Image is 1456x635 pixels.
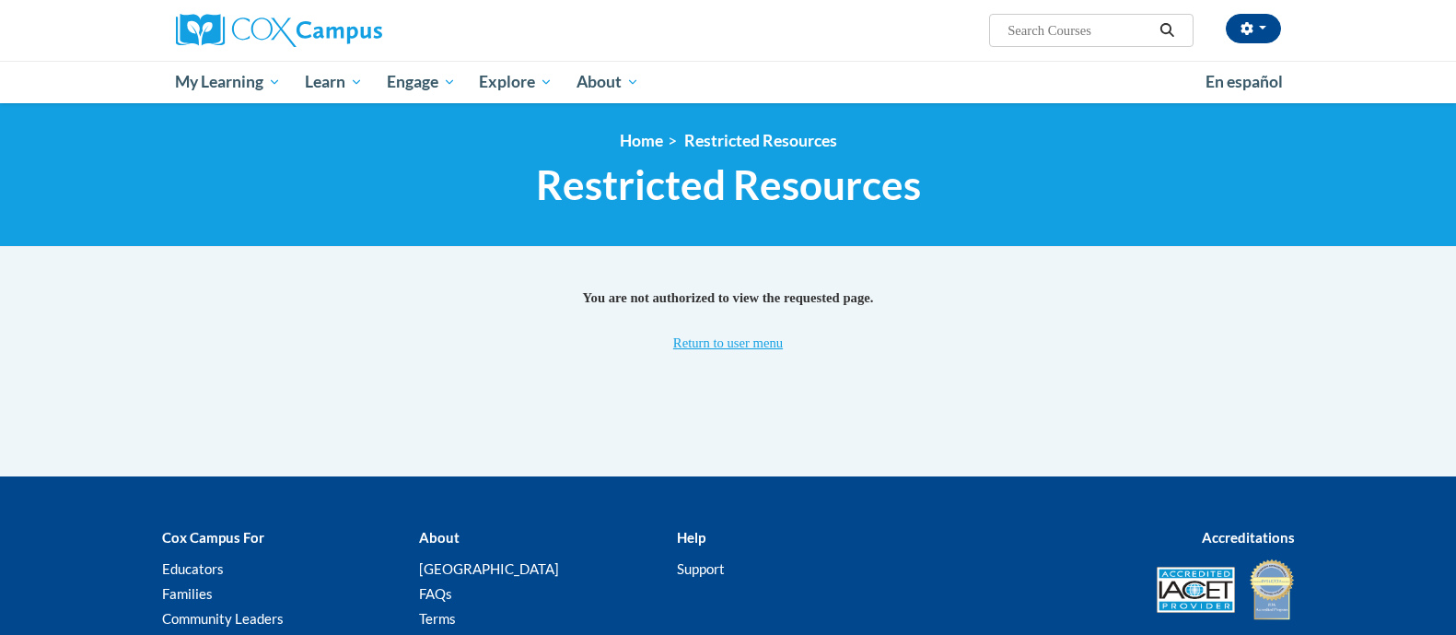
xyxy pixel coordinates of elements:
[684,131,837,150] span: Restricted Resources
[162,529,264,546] b: Cox Campus For
[375,61,468,103] a: Engage
[677,529,705,546] b: Help
[175,71,281,93] span: My Learning
[536,160,921,209] span: Restricted Resources
[565,61,651,103] a: About
[1006,19,1153,41] input: Search Courses
[148,61,1309,103] div: Main menu
[164,61,294,103] a: My Learning
[1194,63,1295,101] a: En español
[1249,558,1295,622] img: IDA® Accredited
[1226,14,1281,43] button: Account Settings
[479,71,553,93] span: Explore
[1157,567,1235,613] img: Accredited IACET® Provider
[583,290,874,305] span: You are not authorized to view the requested page.
[419,529,460,546] b: About
[387,71,456,93] span: Engage
[162,585,213,602] a: Families
[677,560,725,577] a: Support
[467,61,565,103] a: Explore
[305,71,363,93] span: Learn
[162,610,284,627] a: Community Leaders
[673,335,783,350] a: Return to user menu
[176,14,382,47] img: Cox Campus
[577,71,639,93] span: About
[419,610,456,627] a: Terms
[176,14,526,47] a: Cox Campus
[162,560,224,577] a: Educators
[620,131,663,150] a: Home
[419,585,452,602] a: FAQs
[1153,19,1181,41] button: Search
[419,560,559,577] a: [GEOGRAPHIC_DATA]
[1202,529,1295,546] b: Accreditations
[1206,72,1283,91] span: En español
[293,61,375,103] a: Learn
